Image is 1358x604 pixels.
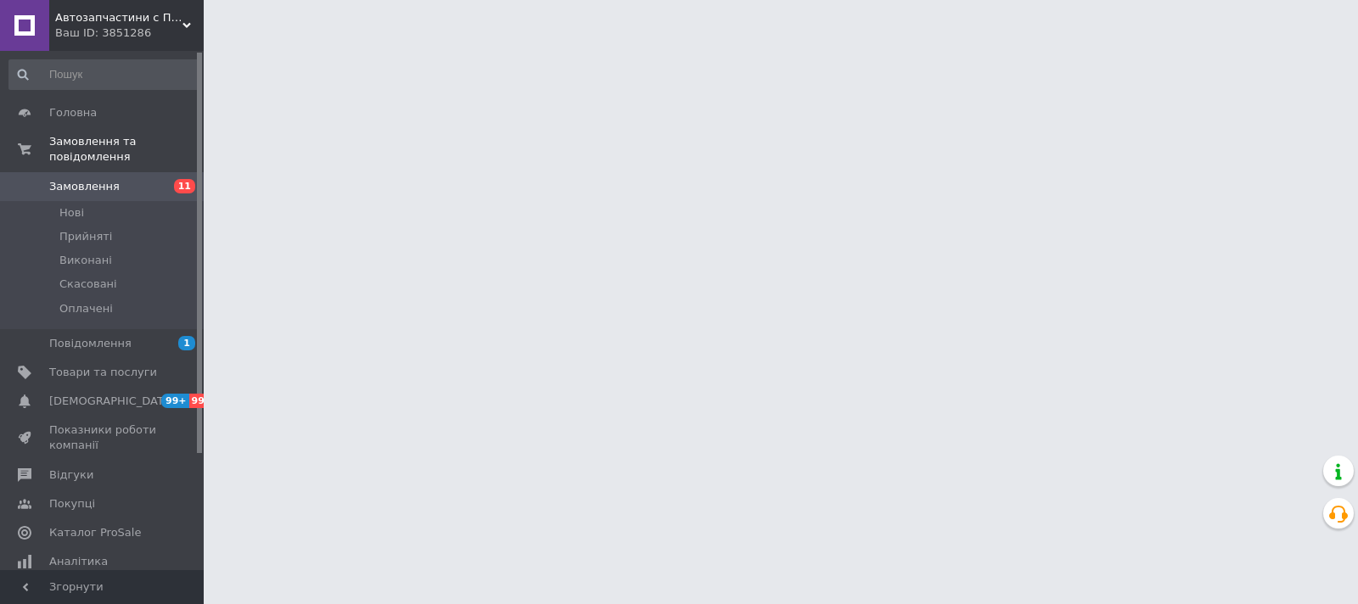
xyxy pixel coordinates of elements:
span: Автозапчастини с Польші. [55,10,182,25]
span: Показники роботи компанії [49,422,157,453]
span: 1 [178,336,195,350]
input: Пошук [8,59,200,90]
span: 99+ [189,394,217,408]
span: Аналітика [49,554,108,569]
span: Товари та послуги [49,365,157,380]
span: Виконані [59,253,112,268]
span: 99+ [161,394,189,408]
div: Ваш ID: 3851286 [55,25,204,41]
span: Відгуки [49,467,93,483]
span: Прийняті [59,229,112,244]
span: Нові [59,205,84,221]
span: Каталог ProSale [49,525,141,540]
span: Покупці [49,496,95,512]
span: Повідомлення [49,336,132,351]
span: 11 [174,179,195,193]
span: Замовлення [49,179,120,194]
span: [DEMOGRAPHIC_DATA] [49,394,175,409]
span: Скасовані [59,277,117,292]
span: Замовлення та повідомлення [49,134,204,165]
span: Головна [49,105,97,120]
span: Оплачені [59,301,113,316]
